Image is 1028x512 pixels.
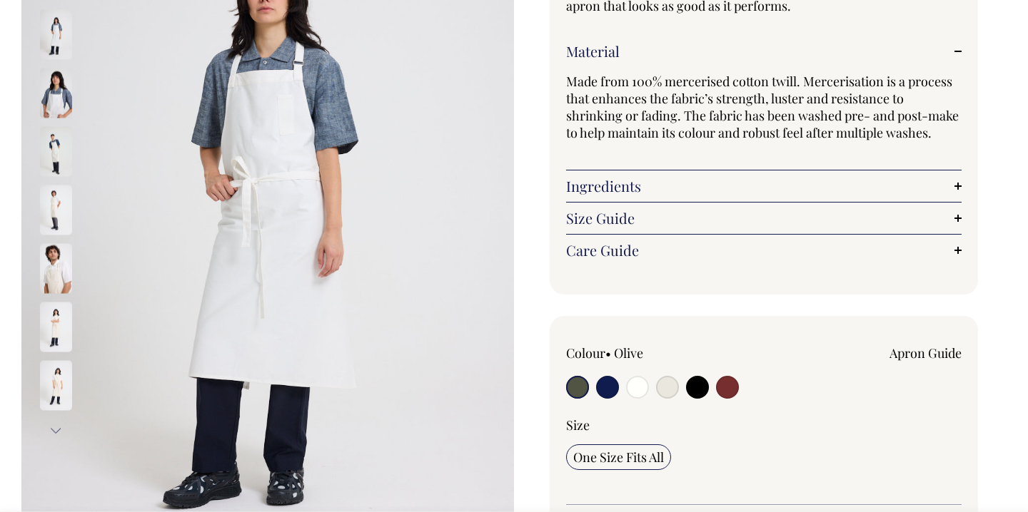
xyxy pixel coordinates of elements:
a: Apron Guide [890,344,962,362]
a: Material [566,43,962,60]
img: natural [40,360,72,410]
div: Colour [566,344,725,362]
img: natural [40,126,72,176]
a: Care Guide [566,242,962,259]
img: off-white [40,68,72,118]
img: natural [40,302,72,352]
img: natural [40,185,72,235]
input: One Size Fits All [566,444,671,470]
span: Made from 100% mercerised cotton twill. Mercerisation is a process that enhances the fabric’s str... [566,73,959,141]
img: off-white [40,9,72,59]
div: Size [566,416,962,434]
a: Ingredients [566,178,962,195]
a: Size Guide [566,210,962,227]
span: One Size Fits All [573,449,664,466]
button: Next [45,414,66,446]
label: Olive [614,344,643,362]
img: natural [40,243,72,293]
span: • [605,344,611,362]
